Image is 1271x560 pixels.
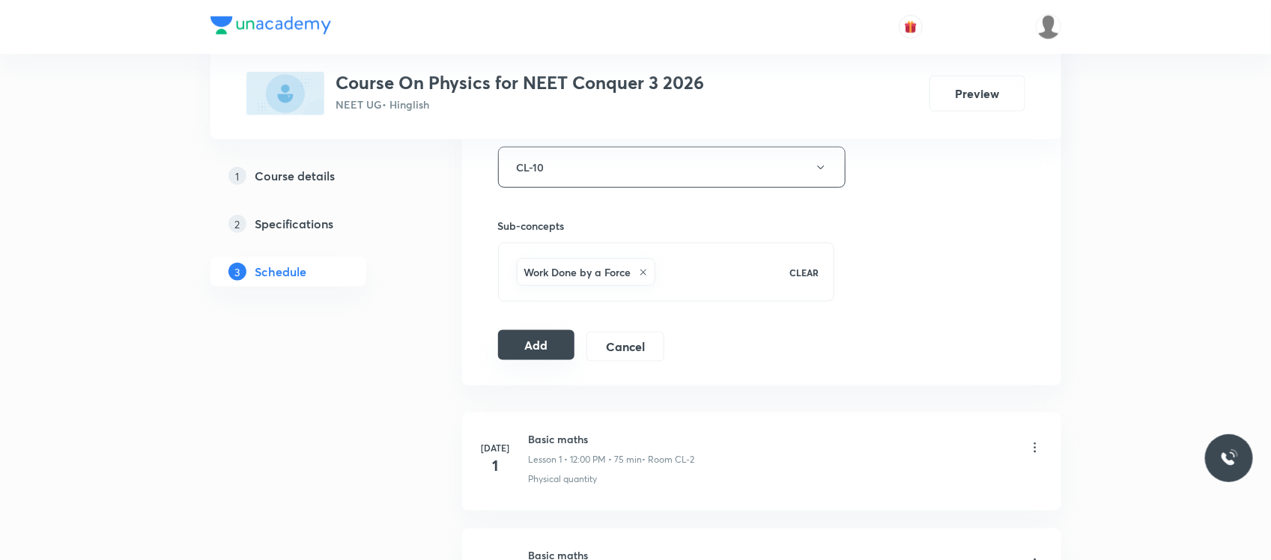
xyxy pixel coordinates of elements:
[529,431,695,447] h6: Basic maths
[255,215,334,233] h5: Specifications
[529,472,598,486] p: Physical quantity
[255,167,336,185] h5: Course details
[1220,449,1238,467] img: ttu
[210,16,331,34] img: Company Logo
[498,147,846,188] button: CL-10
[529,453,643,466] p: Lesson 1 • 12:00 PM • 75 min
[228,263,246,281] p: 3
[228,167,246,185] p: 1
[228,215,246,233] p: 2
[1036,14,1061,40] img: Dipti
[336,97,705,112] p: NEET UG • Hinglish
[498,330,575,360] button: Add
[481,454,511,477] h4: 1
[210,16,331,38] a: Company Logo
[336,72,705,94] h3: Course On Physics for NEET Conquer 3 2026
[498,218,835,234] h6: Sub-concepts
[643,453,695,466] p: • Room CL-2
[899,15,923,39] button: avatar
[246,72,324,115] img: 60D40400-2C3B-485C-9442-38D4886CB626_plus.png
[929,76,1025,112] button: Preview
[210,161,414,191] a: 1Course details
[586,332,664,362] button: Cancel
[789,266,819,279] p: CLEAR
[524,264,631,280] h6: Work Done by a Force
[210,209,414,239] a: 2Specifications
[481,441,511,454] h6: [DATE]
[904,20,917,34] img: avatar
[255,263,307,281] h5: Schedule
